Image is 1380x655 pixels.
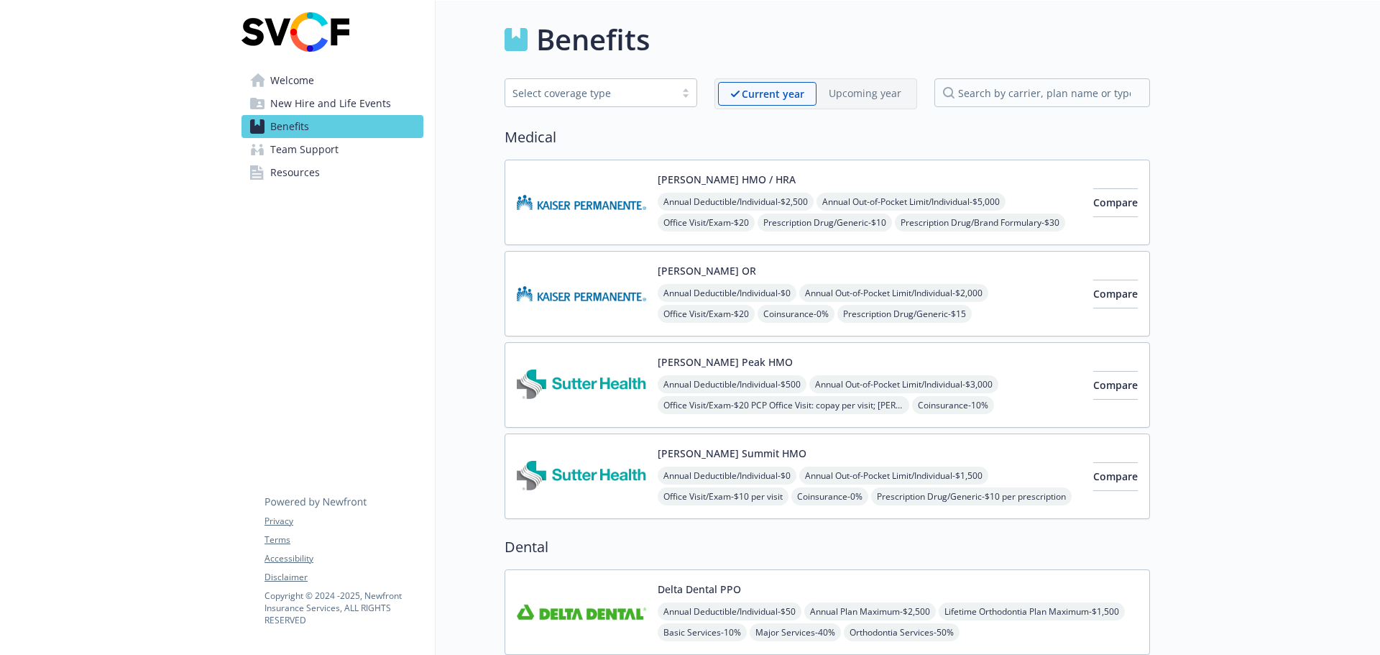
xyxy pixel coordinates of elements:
[505,127,1150,148] h2: Medical
[264,571,423,584] a: Disclaimer
[517,354,646,416] img: Sutter Health Plan carrier logo
[758,214,892,232] span: Prescription Drug/Generic - $10
[241,69,423,92] a: Welcome
[939,603,1125,620] span: Lifetime Orthodontia Plan Maximum - $1,500
[804,603,936,620] span: Annual Plan Maximum - $2,500
[799,467,988,485] span: Annual Out-of-Pocket Limit/Individual - $1,500
[799,284,988,302] span: Annual Out-of-Pocket Limit/Individual - $2,000
[536,18,650,61] h1: Benefits
[270,92,391,115] span: New Hire and Life Events
[1093,371,1138,400] button: Compare
[270,161,320,184] span: Resources
[1093,188,1138,217] button: Compare
[658,396,909,414] span: Office Visit/Exam - $20 PCP Office Visit: copay per visit; [PERSON_NAME] Walk-in Care Visit: $10 ...
[241,138,423,161] a: Team Support
[742,86,804,101] p: Current year
[912,396,994,414] span: Coinsurance - 10%
[241,92,423,115] a: New Hire and Life Events
[270,115,309,138] span: Benefits
[829,86,901,101] p: Upcoming year
[241,161,423,184] a: Resources
[241,115,423,138] a: Benefits
[658,263,756,278] button: [PERSON_NAME] OR
[1093,470,1138,483] span: Compare
[270,138,339,161] span: Team Support
[658,487,788,505] span: Office Visit/Exam - $10 per visit
[658,582,741,597] button: Delta Dental PPO
[816,82,914,106] span: Upcoming year
[658,623,747,641] span: Basic Services - 10%
[658,467,796,485] span: Annual Deductible/Individual - $0
[1093,462,1138,491] button: Compare
[658,305,755,323] span: Office Visit/Exam - $20
[512,86,668,101] div: Select coverage type
[264,515,423,528] a: Privacy
[658,284,796,302] span: Annual Deductible/Individual - $0
[895,214,1065,232] span: Prescription Drug/Brand Formulary - $30
[658,193,814,211] span: Annual Deductible/Individual - $2,500
[264,533,423,546] a: Terms
[264,590,423,626] p: Copyright © 2024 - 2025 , Newfront Insurance Services, ALL RIGHTS RESERVED
[791,487,868,505] span: Coinsurance - 0%
[750,623,841,641] span: Major Services - 40%
[658,172,796,187] button: [PERSON_NAME] HMO / HRA
[1093,287,1138,301] span: Compare
[658,354,793,370] button: [PERSON_NAME] Peak HMO
[837,305,972,323] span: Prescription Drug/Generic - $15
[517,263,646,324] img: Kaiser Foundation Health Plan of the Northwest carrier logo
[658,375,806,393] span: Annual Deductible/Individual - $500
[264,552,423,565] a: Accessibility
[758,305,834,323] span: Coinsurance - 0%
[517,172,646,233] img: Kaiser Permanente Insurance Company carrier logo
[505,536,1150,558] h2: Dental
[1093,378,1138,392] span: Compare
[871,487,1072,505] span: Prescription Drug/Generic - $10 per prescription
[1093,196,1138,209] span: Compare
[517,582,646,643] img: Delta Dental Insurance Company carrier logo
[658,446,806,461] button: [PERSON_NAME] Summit HMO
[934,78,1150,107] input: search by carrier, plan name or type
[658,214,755,232] span: Office Visit/Exam - $20
[517,446,646,507] img: Sutter Health Plan carrier logo
[844,623,960,641] span: Orthodontia Services - 50%
[816,193,1006,211] span: Annual Out-of-Pocket Limit/Individual - $5,000
[658,603,801,620] span: Annual Deductible/Individual - $50
[1093,280,1138,308] button: Compare
[809,375,998,393] span: Annual Out-of-Pocket Limit/Individual - $3,000
[270,69,314,92] span: Welcome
